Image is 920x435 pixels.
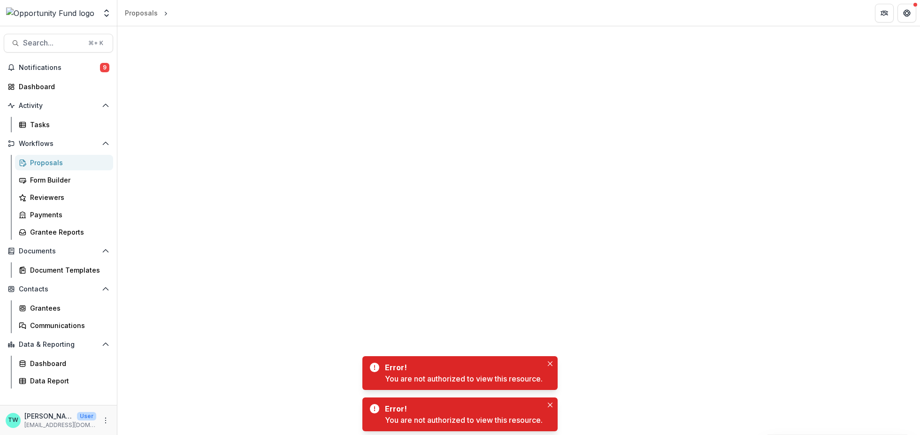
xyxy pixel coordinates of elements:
[30,210,106,220] div: Payments
[6,8,94,19] img: Opportunity Fund logo
[15,207,113,222] a: Payments
[30,376,106,386] div: Data Report
[86,38,105,48] div: ⌘ + K
[15,190,113,205] a: Reviewers
[15,117,113,132] a: Tasks
[544,399,556,411] button: Close
[100,415,111,426] button: More
[4,244,113,259] button: Open Documents
[15,224,113,240] a: Grantee Reports
[19,285,98,293] span: Contacts
[4,34,113,53] button: Search...
[30,265,106,275] div: Document Templates
[30,175,106,185] div: Form Builder
[30,321,106,330] div: Communications
[15,373,113,389] a: Data Report
[15,356,113,371] a: Dashboard
[385,414,543,426] div: You are not authorized to view this resource.
[8,417,18,423] div: Ti Wilhelm
[30,303,106,313] div: Grantees
[4,98,113,113] button: Open Activity
[100,4,113,23] button: Open entity switcher
[897,4,916,23] button: Get Help
[4,337,113,352] button: Open Data & Reporting
[15,155,113,170] a: Proposals
[24,421,96,429] p: [EMAIL_ADDRESS][DOMAIN_NAME]
[77,412,96,420] p: User
[4,79,113,94] a: Dashboard
[4,282,113,297] button: Open Contacts
[121,6,170,20] nav: breadcrumb
[15,300,113,316] a: Grantees
[30,158,106,168] div: Proposals
[24,411,73,421] p: [PERSON_NAME]
[875,4,894,23] button: Partners
[385,362,539,373] div: Error!
[30,192,106,202] div: Reviewers
[121,6,161,20] a: Proposals
[385,403,539,414] div: Error!
[30,359,106,368] div: Dashboard
[19,64,100,72] span: Notifications
[19,140,98,148] span: Workflows
[4,60,113,75] button: Notifications9
[30,227,106,237] div: Grantee Reports
[30,120,106,130] div: Tasks
[23,38,83,47] span: Search...
[544,358,556,369] button: Close
[385,373,543,384] div: You are not authorized to view this resource.
[19,247,98,255] span: Documents
[19,341,98,349] span: Data & Reporting
[19,82,106,92] div: Dashboard
[125,8,158,18] div: Proposals
[100,63,109,72] span: 9
[19,102,98,110] span: Activity
[15,262,113,278] a: Document Templates
[15,318,113,333] a: Communications
[15,172,113,188] a: Form Builder
[4,136,113,151] button: Open Workflows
